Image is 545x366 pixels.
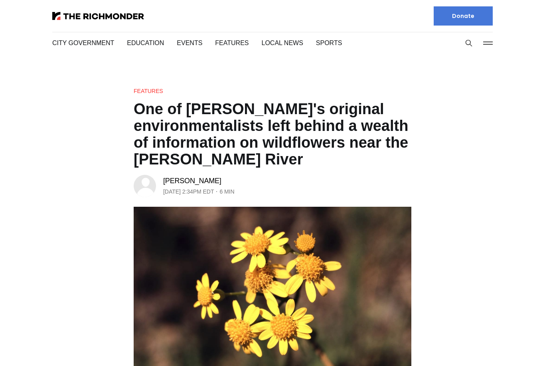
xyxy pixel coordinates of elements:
[307,38,332,47] a: Sports
[175,38,198,47] a: Events
[219,204,234,213] span: 6 min
[211,38,242,47] a: Features
[125,38,162,47] a: Education
[477,327,545,366] iframe: portal-trigger
[163,193,221,202] a: [PERSON_NAME]
[463,37,475,49] button: Search this site
[52,12,144,20] img: The Richmonder
[134,87,159,95] a: Features
[255,38,294,47] a: Local News
[434,6,493,26] a: Donate
[52,38,112,47] a: City Government
[134,101,411,184] h1: One of [PERSON_NAME]'s original environmentalists left behind a wealth of information on wildflow...
[163,204,214,213] time: [DATE] 2:34PM EDT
